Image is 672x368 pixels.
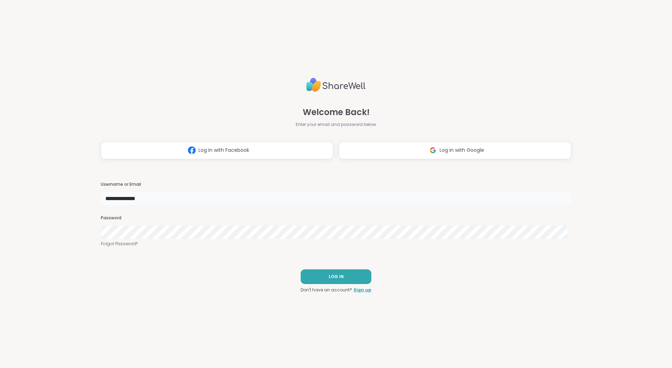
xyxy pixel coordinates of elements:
span: Welcome Back! [303,106,370,119]
button: Log in with Google [339,142,571,159]
span: Log in with Google [440,147,484,154]
span: LOG IN [329,274,344,280]
span: Enter your email and password below [296,121,376,128]
img: ShareWell Logomark [426,144,440,157]
h3: Username or Email [101,182,571,187]
button: Log in with Facebook [101,142,333,159]
h3: Password [101,215,571,221]
img: ShareWell Logo [306,75,366,95]
a: Forgot Password? [101,241,571,247]
button: LOG IN [301,269,371,284]
span: Don't have an account? [301,287,352,293]
a: Sign up [353,287,371,293]
img: ShareWell Logomark [185,144,198,157]
span: Log in with Facebook [198,147,249,154]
